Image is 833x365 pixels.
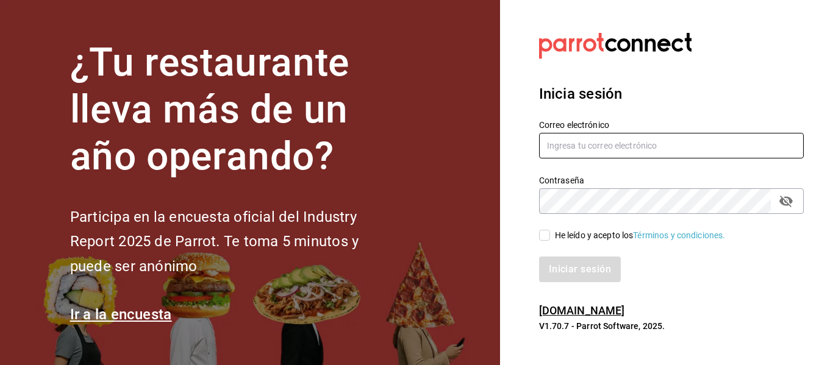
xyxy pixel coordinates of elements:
a: [DOMAIN_NAME] [539,304,625,317]
p: V1.70.7 - Parrot Software, 2025. [539,320,804,332]
label: Contraseña [539,176,804,185]
div: He leído y acepto los [555,229,726,242]
button: passwordField [776,191,796,211]
label: Correo electrónico [539,121,804,129]
h1: ¿Tu restaurante lleva más de un año operando? [70,40,399,180]
h3: Inicia sesión [539,83,804,105]
a: Ir a la encuesta [70,306,172,323]
h2: Participa en la encuesta oficial del Industry Report 2025 de Parrot. Te toma 5 minutos y puede se... [70,205,399,279]
a: Términos y condiciones. [633,230,725,240]
input: Ingresa tu correo electrónico [539,133,804,158]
